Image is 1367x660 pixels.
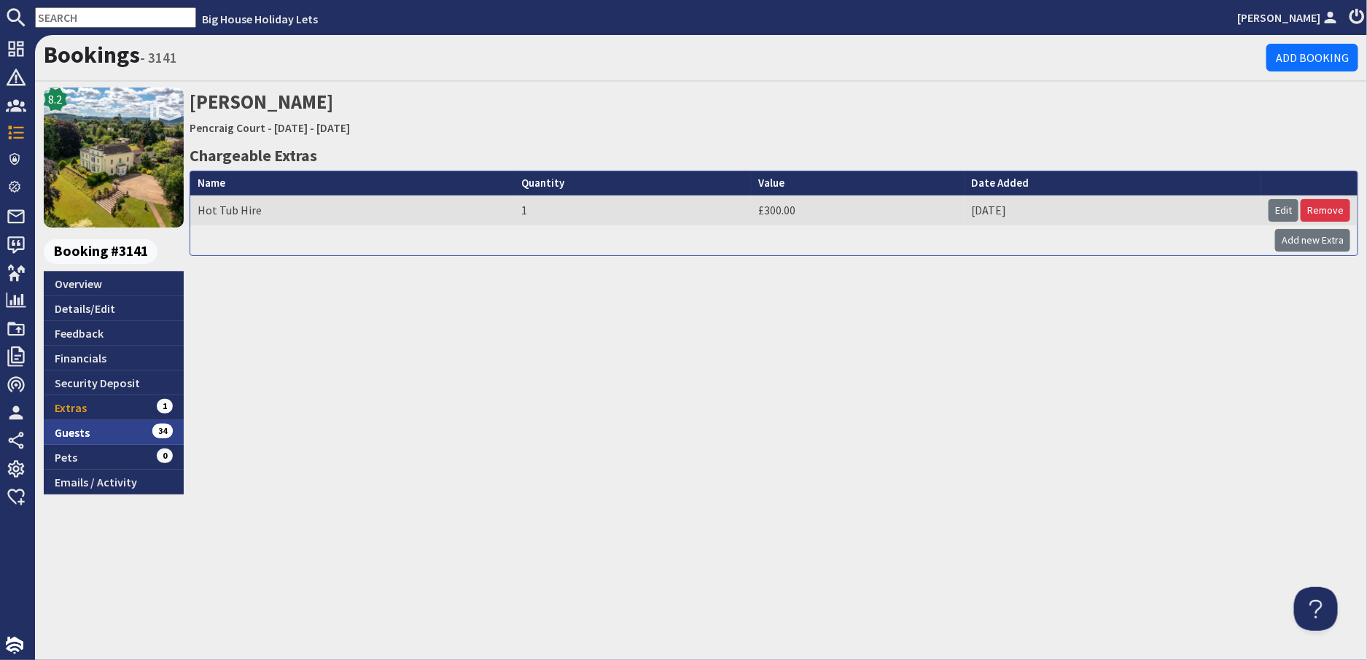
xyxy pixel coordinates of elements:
span: 0 [157,449,173,463]
h3: Chargeable Extras [190,143,1358,168]
span: Booking #3141 [44,239,157,264]
a: Pets0 [44,445,184,470]
td: 1 [514,195,751,225]
a: [PERSON_NAME] [1237,9,1341,26]
a: Big House Holiday Lets [202,12,318,26]
a: Add new Extra [1275,229,1350,252]
a: [DATE] - [DATE] [274,120,350,135]
img: staytech_i_w-64f4e8e9ee0a9c174fd5317b4b171b261742d2d393467e5bdba4413f4f884c10.svg [6,637,23,654]
a: Booking #3141 [44,239,178,264]
a: Extras1 [44,395,184,420]
td: £300.00 [751,195,964,225]
iframe: Toggle Customer Support [1294,587,1338,631]
img: Pencraig Court's icon [44,88,184,228]
th: Date Added [965,171,1261,195]
span: 34 [152,424,173,438]
a: Guests34 [44,420,184,445]
span: 8.2 [49,90,63,108]
small: - 3141 [140,49,177,66]
a: Overview [44,271,184,296]
th: Quantity [514,171,751,195]
td: [DATE] [965,195,1261,225]
th: Value [751,171,964,195]
span: 1 [157,399,173,414]
a: Pencraig Court's icon8.2 [44,88,184,228]
td: Hot Tub Hire [190,195,514,225]
th: Name [190,171,514,195]
h2: [PERSON_NAME] [190,88,1358,139]
a: Bookings [44,40,140,69]
a: Edit [1269,199,1298,222]
a: Emails / Activity [44,470,184,494]
a: Feedback [44,321,184,346]
span: - [268,120,272,135]
a: Remove [1301,199,1350,222]
a: Pencraig Court [190,120,265,135]
a: Add Booking [1266,44,1358,71]
a: Security Deposit [44,370,184,395]
input: SEARCH [35,7,196,28]
a: Details/Edit [44,296,184,321]
a: Financials [44,346,184,370]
